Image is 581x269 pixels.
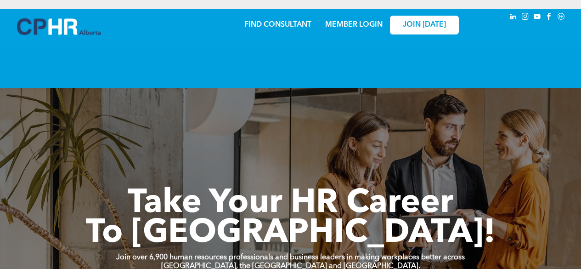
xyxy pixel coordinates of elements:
a: Social network [556,11,566,24]
a: FIND CONSULTANT [244,21,311,29]
a: instagram [520,11,530,24]
a: linkedin [508,11,519,24]
a: facebook [544,11,554,24]
strong: Join over 6,900 human resources professionals and business leaders in making workplaces better ac... [116,254,465,261]
a: youtube [532,11,542,24]
span: Take Your HR Career [128,187,453,220]
a: MEMBER LOGIN [325,21,383,29]
span: To [GEOGRAPHIC_DATA]! [86,217,496,250]
a: JOIN [DATE] [390,16,459,34]
img: A blue and white logo for cp alberta [17,18,101,35]
span: JOIN [DATE] [403,21,446,29]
